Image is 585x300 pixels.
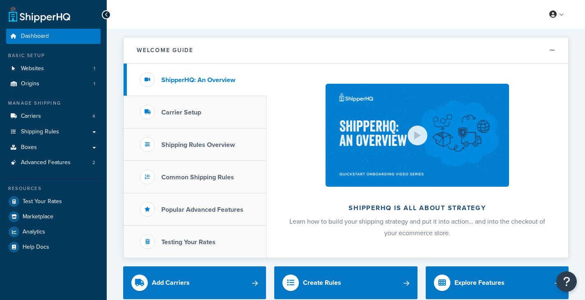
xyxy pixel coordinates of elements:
[6,61,101,76] li: Websites
[6,140,101,155] a: Boxes
[161,206,243,213] h3: Popular Advanced Features
[161,76,235,84] h3: ShipperHQ: An Overview
[152,277,190,289] div: Add Carriers
[161,174,234,181] h3: Common Shipping Rules
[21,80,39,87] span: Origins
[6,76,101,92] a: Origins1
[6,155,101,170] li: Advanced Features
[288,204,546,212] h2: ShipperHQ is all about strategy
[326,84,509,187] img: ShipperHQ is all about strategy
[23,213,53,220] span: Marketplace
[426,266,569,299] a: Explore Features
[6,29,101,44] a: Dashboard
[92,159,95,166] span: 2
[6,124,101,140] a: Shipping Rules
[6,61,101,76] a: Websites1
[161,141,235,149] h3: Shipping Rules Overview
[556,271,577,292] button: Open Resource Center
[124,37,568,64] button: Welcome Guide
[6,109,101,124] a: Carriers4
[6,194,101,209] a: Test Your Rates
[6,100,101,107] div: Manage Shipping
[23,198,62,205] span: Test Your Rates
[21,113,41,120] span: Carriers
[274,266,417,299] a: Create Rules
[6,240,101,254] a: Help Docs
[454,277,505,289] div: Explore Features
[21,144,37,151] span: Boxes
[6,209,101,224] a: Marketplace
[6,109,101,124] li: Carriers
[21,159,71,166] span: Advanced Features
[92,113,95,120] span: 4
[94,65,95,72] span: 1
[23,244,49,251] span: Help Docs
[137,47,193,53] h2: Welcome Guide
[21,33,49,40] span: Dashboard
[123,266,266,299] a: Add Carriers
[6,185,101,192] div: Resources
[161,238,216,246] h3: Testing Your Rates
[6,155,101,170] a: Advanced Features2
[21,128,59,135] span: Shipping Rules
[23,229,45,236] span: Analytics
[6,224,101,239] a: Analytics
[303,277,341,289] div: Create Rules
[289,217,545,238] span: Learn how to build your shipping strategy and put it into action… and into the checkout of your e...
[94,80,95,87] span: 1
[161,109,201,116] h3: Carrier Setup
[6,52,101,59] div: Basic Setup
[6,76,101,92] li: Origins
[21,65,44,72] span: Websites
